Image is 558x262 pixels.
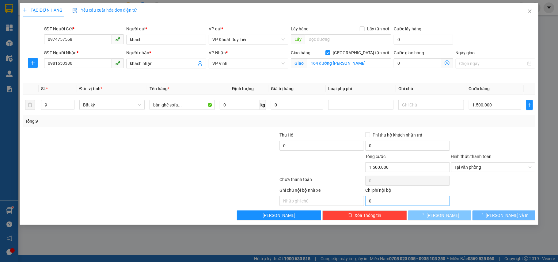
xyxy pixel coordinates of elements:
label: Cước giao hàng [394,50,424,55]
label: Hình thức thanh toán [451,154,492,159]
span: Giao hàng [291,50,310,55]
span: [PERSON_NAME] [427,212,459,219]
b: GỬI : VP Khuất Duy Tiến [8,44,99,55]
span: loading [420,213,427,217]
div: Người nhận [126,49,206,56]
span: TẠO ĐƠN HÀNG [23,8,63,13]
span: dollar-circle [445,60,450,65]
span: Giao [291,58,307,68]
button: deleteXóa Thông tin [322,210,407,220]
div: Tổng: 9 [25,118,216,125]
span: Lấy tận nơi [365,25,391,32]
span: Định lượng [232,86,254,91]
input: Giao tận nơi [307,58,391,68]
label: Cước lấy hàng [394,26,421,31]
button: plus [526,100,533,110]
button: plus [28,58,38,68]
li: [PERSON_NAME], [PERSON_NAME] [57,15,256,23]
span: loading [479,213,486,217]
div: SĐT Người Gửi [44,25,124,32]
span: VP Nhận [209,50,226,55]
span: plus [28,60,37,65]
span: Lấy hàng [291,26,309,31]
li: Hotline: 02386655777, 02462925925, 0944789456 [57,23,256,30]
span: Tên hàng [150,86,169,91]
span: [GEOGRAPHIC_DATA] tận nơi [330,49,391,56]
button: [PERSON_NAME] [408,210,471,220]
span: phone [115,37,120,41]
div: Người gửi [126,25,206,32]
span: [PERSON_NAME] và In [486,212,529,219]
span: SL [41,86,46,91]
span: Bất kỳ [83,100,141,110]
span: Thu Hộ [279,133,294,137]
input: Cước giao hàng [394,58,441,68]
div: SĐT Người Nhận [44,49,124,56]
input: VD: Bàn, Ghế [150,100,215,110]
span: plus [526,102,533,107]
button: delete [25,100,35,110]
input: Ngày giao [459,60,526,67]
div: Ghi chú nội bộ nhà xe [279,187,364,196]
span: Yêu cầu xuất hóa đơn điện tử [72,8,137,13]
span: Giá trị hàng [271,86,294,91]
img: logo.jpg [8,8,38,38]
label: Ngày giao [456,50,475,55]
img: icon [72,8,77,13]
span: Xóa Thông tin [355,212,381,219]
input: 0 [271,100,323,110]
button: [PERSON_NAME] và In [473,210,536,220]
span: plus [23,8,27,12]
span: VP Khuất Duy Tiến [212,35,285,44]
span: Lấy [291,34,305,44]
button: Close [521,3,538,20]
span: Cước hàng [469,86,490,91]
div: Chưa thanh toán [279,176,365,187]
input: Nhập ghi chú [279,196,364,206]
div: VP gửi [209,25,289,32]
button: [PERSON_NAME] [237,210,321,220]
input: Cước lấy hàng [394,35,453,44]
th: Loại phụ phí [326,83,396,95]
span: Đơn vị tính [79,86,102,91]
span: phone [115,60,120,65]
span: VP Vinh [212,59,285,68]
div: Chi phí nội bộ [365,187,450,196]
span: user-add [198,61,203,66]
span: Phí thu hộ khách nhận trả [370,132,425,138]
span: delete [348,213,352,218]
span: Tại văn phòng [455,163,532,172]
span: [PERSON_NAME] [263,212,295,219]
th: Ghi chú [396,83,466,95]
span: Tổng cước [365,154,385,159]
span: close [527,9,532,14]
span: kg [260,100,266,110]
input: Ghi Chú [398,100,464,110]
input: Dọc đường [305,34,391,44]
